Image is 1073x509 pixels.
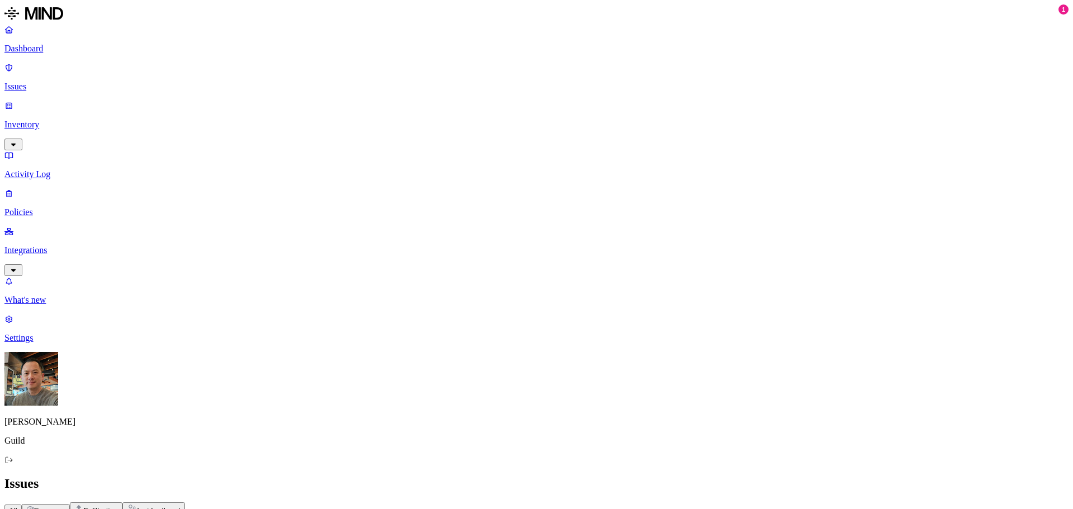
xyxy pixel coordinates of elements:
div: 1 [1058,4,1069,15]
p: Issues [4,82,1069,92]
a: What's new [4,276,1069,305]
a: Inventory [4,101,1069,149]
p: Dashboard [4,44,1069,54]
p: Settings [4,333,1069,343]
a: Activity Log [4,150,1069,179]
a: Integrations [4,226,1069,274]
p: Integrations [4,245,1069,255]
a: Issues [4,63,1069,92]
p: What's new [4,295,1069,305]
p: Policies [4,207,1069,217]
h2: Issues [4,476,1069,491]
a: MIND [4,4,1069,25]
p: Guild [4,436,1069,446]
img: MIND [4,4,63,22]
a: Dashboard [4,25,1069,54]
p: Inventory [4,120,1069,130]
a: Policies [4,188,1069,217]
p: Activity Log [4,169,1069,179]
a: Settings [4,314,1069,343]
img: Huy Ngo [4,352,58,406]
